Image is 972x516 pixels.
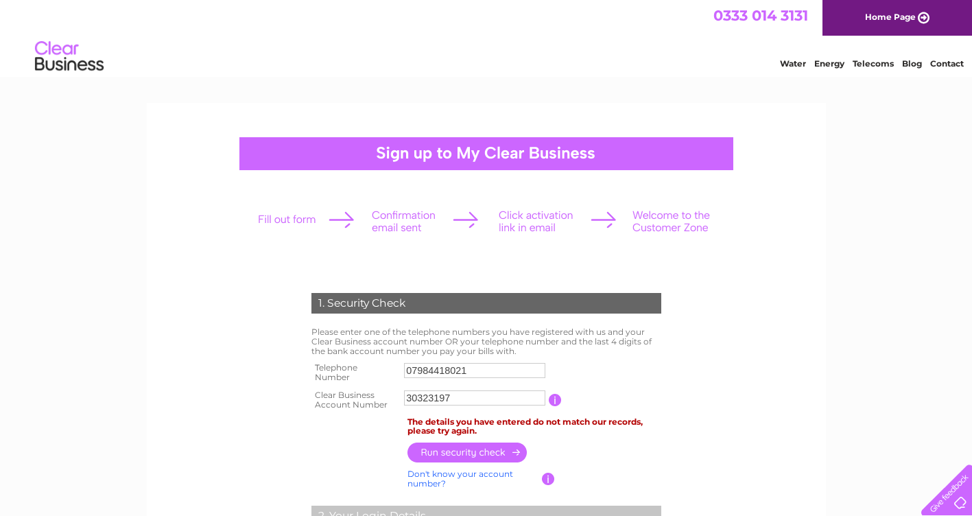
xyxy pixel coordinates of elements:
input: Information [542,473,555,485]
td: The details you have entered do not match our records, please try again. [404,414,665,440]
div: Clear Business is a trading name of Verastar Limited (registered in [GEOGRAPHIC_DATA] No. 3667643... [163,8,811,67]
img: logo.png [34,36,104,78]
a: Contact [930,58,964,69]
a: Blog [902,58,922,69]
div: 1. Security Check [311,293,661,314]
a: 0333 014 3131 [713,7,808,24]
td: Please enter one of the telephone numbers you have registered with us and your Clear Business acc... [308,324,665,359]
th: Telephone Number [308,359,401,386]
input: Information [549,394,562,406]
a: Energy [814,58,844,69]
a: Water [780,58,806,69]
a: Don't know your account number? [407,469,513,489]
a: Telecoms [853,58,894,69]
th: Clear Business Account Number [308,386,401,414]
